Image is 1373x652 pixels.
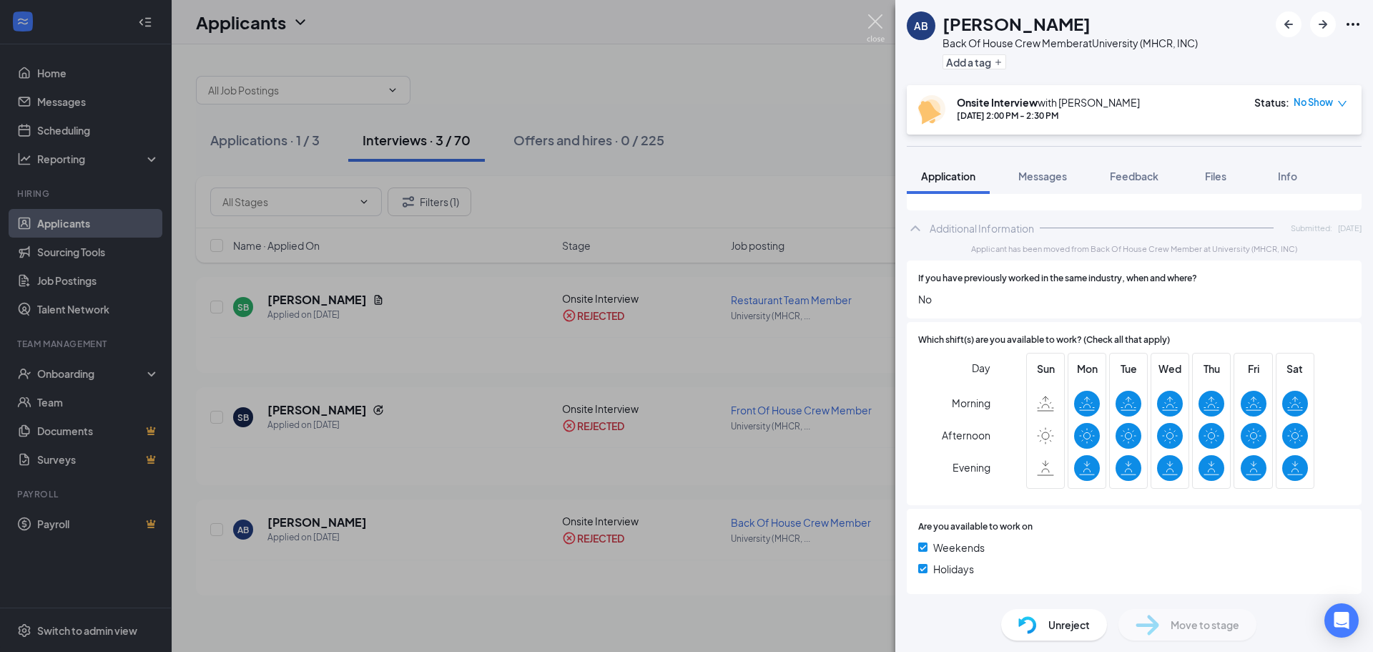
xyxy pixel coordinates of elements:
span: Fri [1241,361,1266,376]
span: Afternoon [942,422,990,448]
span: Weekends [933,540,985,555]
div: Open Intercom Messenger [1324,603,1359,638]
svg: ChevronUp [907,220,924,237]
svg: ArrowRight [1314,16,1332,33]
span: Unreject [1048,617,1090,633]
span: Application [921,170,975,183]
span: Info [1278,170,1297,183]
span: Sat [1282,361,1308,376]
span: If you have previously worked in the same industry, when and where? [918,272,1197,286]
span: Tue [1116,361,1141,376]
div: AB [914,19,928,33]
span: [DATE] [1338,222,1362,234]
span: Sun [1033,361,1058,376]
div: with [PERSON_NAME] [957,95,1140,110]
span: Submitted: [1291,222,1332,234]
button: ArrowRight [1310,11,1336,37]
div: Back Of House Crew Member at University (MHCR, INC) [943,36,1198,50]
span: Mon [1074,361,1100,376]
button: PlusAdd a tag [943,54,1006,69]
span: Messages [1018,170,1067,183]
span: Are you available to work on [918,520,1033,534]
span: Morning [952,390,990,416]
span: Evening [953,454,990,480]
div: [DATE] 2:00 PM - 2:30 PM [957,110,1140,122]
button: ArrowLeftNew [1276,11,1301,37]
b: Onsite Interview [957,96,1038,109]
span: Thu [1199,361,1224,376]
span: Applicant has been moved from Back Of House Crew Member at University (MHCR, INC) [971,243,1297,255]
span: Move to stage [1171,617,1239,633]
span: Feedback [1110,170,1158,183]
span: down [1337,99,1347,109]
span: Day [972,360,990,376]
div: Status : [1254,95,1289,110]
span: Files [1205,170,1226,183]
span: Wed [1157,361,1183,376]
h1: [PERSON_NAME] [943,11,1091,36]
svg: Plus [994,58,1003,67]
span: Holidays [933,561,974,577]
svg: ArrowLeftNew [1280,16,1297,33]
span: No [918,291,1350,307]
svg: Ellipses [1344,16,1362,33]
div: Additional Information [930,221,1034,235]
span: No Show [1294,95,1333,110]
span: Which shift(s) are you available to work? (Check all that apply) [918,334,1170,347]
